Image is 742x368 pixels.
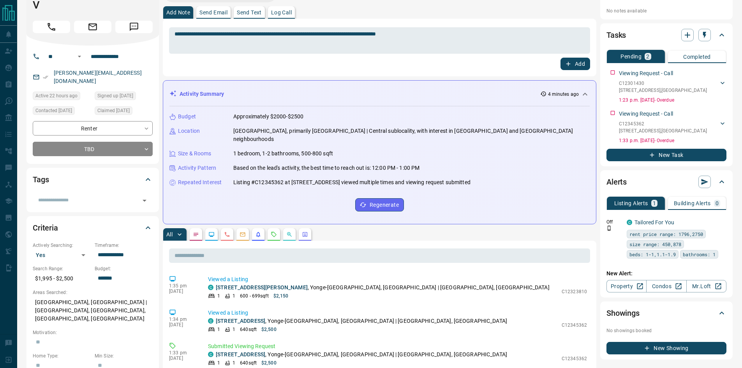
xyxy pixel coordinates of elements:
span: Contacted [DATE] [35,107,72,114]
p: Off [606,218,622,225]
p: Viewed a Listing [208,309,587,317]
button: Add [560,58,590,70]
p: No notes available [606,7,726,14]
p: Repeated Interest [178,178,222,187]
div: C12301430[STREET_ADDRESS],[GEOGRAPHIC_DATA] [619,78,726,95]
span: size range: 450,878 [629,240,681,248]
button: Open [75,52,84,61]
svg: Lead Browsing Activity [208,231,215,238]
p: Activity Summary [180,90,224,98]
p: , Yonge-[GEOGRAPHIC_DATA], [GEOGRAPHIC_DATA] | [GEOGRAPHIC_DATA], [GEOGRAPHIC_DATA] [216,350,507,359]
span: bathrooms: 1 [683,250,716,258]
div: Renter [33,121,153,136]
p: Building Alerts [674,201,711,206]
p: [GEOGRAPHIC_DATA], primarily [GEOGRAPHIC_DATA] | Central sublocality, with interest in [GEOGRAPHI... [233,127,590,143]
span: Active 22 hours ago [35,92,78,100]
p: Listing #C12345362 at [STREET_ADDRESS] viewed multiple times and viewing request submitted [233,178,471,187]
span: Call [33,21,70,33]
span: Message [115,21,153,33]
p: Search Range: [33,265,91,272]
p: 2 [646,54,649,59]
p: C12345362 [619,120,707,127]
p: Activity Pattern [178,164,216,172]
div: condos.ca [627,220,632,225]
span: Email [74,21,111,33]
p: 1:33 pm [169,350,196,356]
a: Condos [646,280,686,292]
p: $1,995 - $2,500 [33,272,91,285]
p: C12301430 [619,80,707,87]
p: 1 [233,326,235,333]
p: Add Note [166,10,190,15]
a: [STREET_ADDRESS] [216,318,265,324]
p: [DATE] [169,289,196,294]
svg: Emails [240,231,246,238]
p: Areas Searched: [33,289,153,296]
p: Size & Rooms [178,150,211,158]
p: Actively Searching: [33,242,91,249]
p: Send Email [199,10,227,15]
div: Sat May 31 2025 [95,92,153,102]
svg: Calls [224,231,230,238]
div: Sat May 31 2025 [95,106,153,117]
h2: Criteria [33,222,58,234]
p: [GEOGRAPHIC_DATA], [GEOGRAPHIC_DATA] | [GEOGRAPHIC_DATA], [GEOGRAPHIC_DATA], [GEOGRAPHIC_DATA], [... [33,296,153,325]
p: [STREET_ADDRESS] , [GEOGRAPHIC_DATA] [619,87,707,94]
a: Mr.Loft [686,280,726,292]
p: Budget [178,113,196,121]
p: All [166,232,173,237]
p: 640 sqft [240,326,257,333]
p: Send Text [237,10,262,15]
p: 1:23 p.m. [DATE] - Overdue [619,97,726,104]
p: 1 [217,359,220,366]
p: 1 [217,292,220,299]
p: $2,500 [261,359,277,366]
p: Viewed a Listing [208,275,587,283]
p: 1 [217,326,220,333]
p: , Yonge-[GEOGRAPHIC_DATA], [GEOGRAPHIC_DATA] | [GEOGRAPHIC_DATA], [GEOGRAPHIC_DATA] [216,283,550,292]
div: condos.ca [208,285,213,290]
span: Claimed [DATE] [97,107,130,114]
p: 600 - 699 sqft [240,292,268,299]
p: [STREET_ADDRESS] , [GEOGRAPHIC_DATA] [619,127,707,134]
button: Regenerate [355,198,404,211]
p: C12345362 [562,355,587,362]
p: $2,150 [273,292,289,299]
p: , Yonge-[GEOGRAPHIC_DATA], [GEOGRAPHIC_DATA] | [GEOGRAPHIC_DATA], [GEOGRAPHIC_DATA] [216,317,507,325]
p: Viewing Request - Call [619,69,673,77]
div: condos.ca [208,318,213,324]
h2: Tasks [606,29,626,41]
svg: Notes [193,231,199,238]
a: Property [606,280,647,292]
div: Showings [606,304,726,322]
p: Submitted Viewing Request [208,342,587,350]
svg: Requests [271,231,277,238]
p: 4 minutes ago [548,91,579,98]
span: rent price range: 1796,2750 [629,230,703,238]
a: [PERSON_NAME][EMAIL_ADDRESS][DOMAIN_NAME] [54,70,142,84]
h2: Showings [606,307,640,319]
p: Home Type: [33,352,91,359]
p: Location [178,127,200,135]
p: [DATE] [169,356,196,361]
p: [DATE] [169,322,196,328]
p: Budget: [95,265,153,272]
svg: Agent Actions [302,231,308,238]
p: 1 [653,201,656,206]
p: Timeframe: [95,242,153,249]
div: Criteria [33,218,153,237]
span: Signed up [DATE] [97,92,133,100]
p: C12323810 [562,288,587,295]
svg: Listing Alerts [255,231,261,238]
p: Pending [620,54,642,59]
p: Log Call [271,10,292,15]
p: 1 bedroom, 1-2 bathrooms, 500-800 sqft [233,150,333,158]
svg: Email Verified [43,74,48,80]
p: Motivation: [33,329,153,336]
a: Tailored For You [634,219,674,225]
p: No showings booked [606,327,726,334]
p: Approximately $2000-$2500 [233,113,303,121]
p: $2,500 [261,326,277,333]
div: Sat May 31 2025 [33,106,91,117]
div: Yes [33,249,91,261]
